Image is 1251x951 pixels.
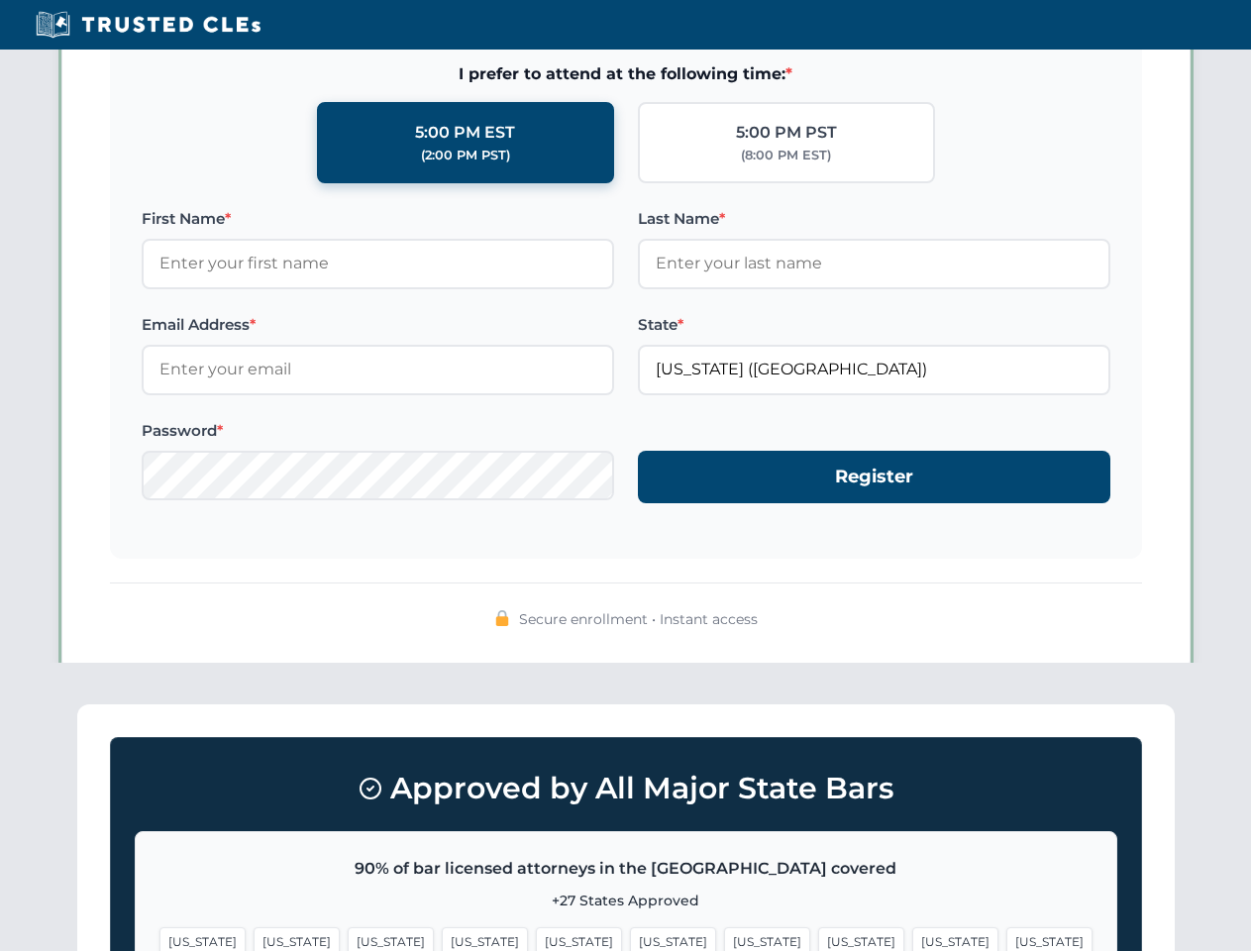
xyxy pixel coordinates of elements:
[421,146,510,165] div: (2:00 PM PST)
[741,146,831,165] div: (8:00 PM EST)
[638,451,1110,503] button: Register
[638,345,1110,394] input: Florida (FL)
[30,10,266,40] img: Trusted CLEs
[638,207,1110,231] label: Last Name
[519,608,758,630] span: Secure enrollment • Instant access
[135,762,1117,815] h3: Approved by All Major State Bars
[494,610,510,626] img: 🔒
[142,313,614,337] label: Email Address
[142,239,614,288] input: Enter your first name
[415,120,515,146] div: 5:00 PM EST
[159,856,1093,882] p: 90% of bar licensed attorneys in the [GEOGRAPHIC_DATA] covered
[736,120,837,146] div: 5:00 PM PST
[638,313,1110,337] label: State
[142,419,614,443] label: Password
[638,239,1110,288] input: Enter your last name
[142,61,1110,87] span: I prefer to attend at the following time:
[159,890,1093,911] p: +27 States Approved
[142,345,614,394] input: Enter your email
[142,207,614,231] label: First Name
